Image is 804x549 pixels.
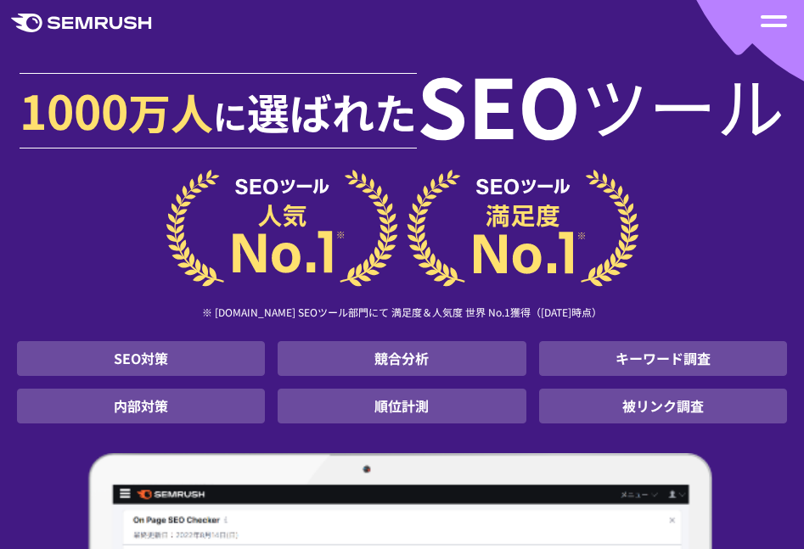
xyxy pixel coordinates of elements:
[20,76,128,143] span: 1000
[128,81,213,142] span: 万人
[278,341,526,376] li: 競合分析
[247,81,417,142] span: 選ばれた
[539,389,787,423] li: 被リンク調査
[17,341,265,376] li: SEO対策
[539,341,787,376] li: キーワード調査
[17,389,265,423] li: 内部対策
[17,287,787,341] div: ※ [DOMAIN_NAME] SEOツール部門にて 満足度＆人気度 世界 No.1獲得（[DATE]時点）
[213,91,247,140] span: に
[581,77,784,132] span: ツール
[278,389,526,423] li: 順位計測
[417,77,581,132] span: SEO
